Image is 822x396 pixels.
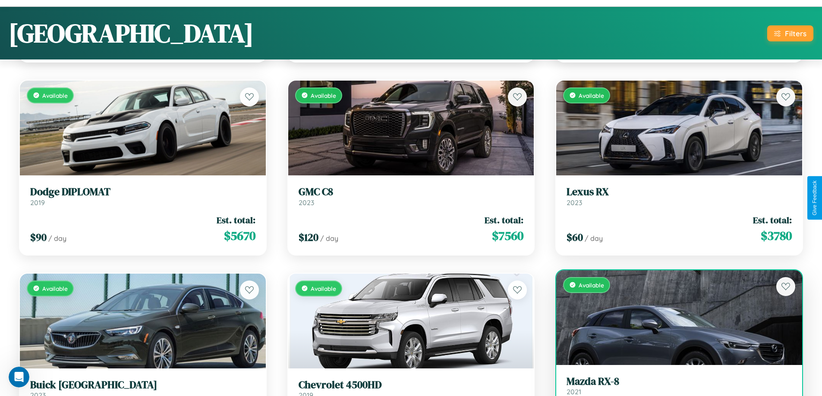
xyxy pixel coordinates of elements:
[567,387,581,396] span: 2021
[492,227,523,244] span: $ 7560
[567,186,792,198] h3: Lexus RX
[30,379,255,391] h3: Buick [GEOGRAPHIC_DATA]
[9,16,254,51] h1: [GEOGRAPHIC_DATA]
[567,198,582,207] span: 2023
[30,198,45,207] span: 2019
[30,186,255,207] a: Dodge DIPLOMAT2019
[299,186,524,207] a: GMC C82023
[30,230,47,244] span: $ 90
[299,379,524,391] h3: Chevrolet 4500HD
[785,29,806,38] div: Filters
[311,285,336,292] span: Available
[567,186,792,207] a: Lexus RX2023
[753,214,792,226] span: Est. total:
[42,92,68,99] span: Available
[299,186,524,198] h3: GMC C8
[579,92,604,99] span: Available
[567,375,792,388] h3: Mazda RX-8
[485,214,523,226] span: Est. total:
[299,230,318,244] span: $ 120
[812,181,818,215] div: Give Feedback
[9,367,29,387] iframe: Intercom live chat
[48,234,66,243] span: / day
[567,230,583,244] span: $ 60
[761,227,792,244] span: $ 3780
[224,227,255,244] span: $ 5670
[320,234,338,243] span: / day
[299,198,314,207] span: 2023
[42,285,68,292] span: Available
[311,92,336,99] span: Available
[585,234,603,243] span: / day
[767,25,813,41] button: Filters
[30,186,255,198] h3: Dodge DIPLOMAT
[217,214,255,226] span: Est. total:
[579,281,604,289] span: Available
